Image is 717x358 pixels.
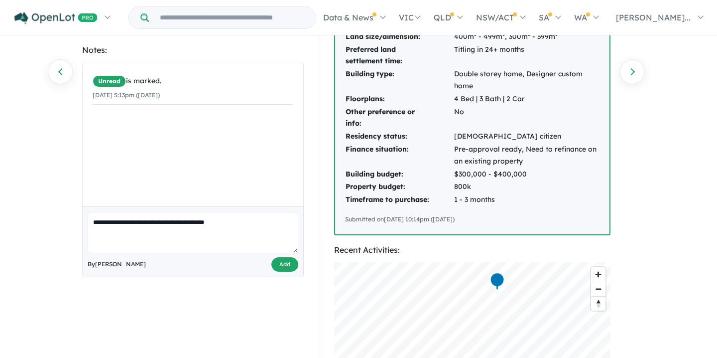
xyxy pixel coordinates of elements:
td: 400m² - 499m², 300m² - 399m² [454,30,599,43]
span: By [PERSON_NAME] [88,259,146,269]
button: Add [271,257,298,272]
td: 800k [454,180,599,193]
td: Property budget: [345,180,454,193]
button: Zoom out [591,282,605,296]
td: Other preference or info: [345,106,454,131]
span: [PERSON_NAME]... [616,12,691,22]
td: Double storey home, Designer custom home [454,68,599,93]
td: $300,000 - $400,000 [454,168,599,181]
td: Land size/dimension: [345,30,454,43]
small: [DATE] 5:13pm ([DATE]) [93,91,160,99]
div: is marked. [93,75,293,87]
td: Building budget: [345,168,454,181]
td: Residency status: [345,130,454,143]
td: Building type: [345,68,454,93]
td: 4 Bed | 3 Bath | 2 Car [454,93,599,106]
td: 1 - 3 months [454,193,599,206]
div: Map marker [490,272,505,291]
td: Preferred land settlement time: [345,43,454,68]
button: Zoom in [591,267,605,282]
td: Finance situation: [345,143,454,168]
span: Unread [93,75,126,87]
div: Recent Activities: [334,243,610,257]
button: Reset bearing to north [591,296,605,311]
td: Pre-approval ready, Need to refinance on an existing property [454,143,599,168]
img: Openlot PRO Logo White [14,12,98,24]
div: Submitted on [DATE] 10:14pm ([DATE]) [345,214,599,224]
span: Zoom out [591,282,605,296]
td: [DEMOGRAPHIC_DATA] citizen [454,130,599,143]
div: Notes: [82,43,304,57]
td: No [454,106,599,131]
input: Try estate name, suburb, builder or developer [151,7,314,28]
td: Timeframe to purchase: [345,193,454,206]
td: Floorplans: [345,93,454,106]
td: Titling in 24+ months [454,43,599,68]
